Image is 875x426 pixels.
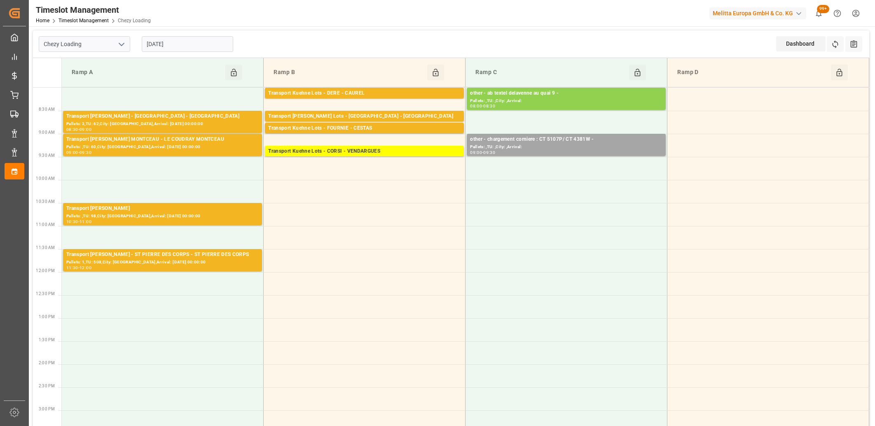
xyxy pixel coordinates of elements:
[36,176,55,181] span: 10:00 AM
[268,133,461,140] div: Pallets: 1,TU: 94,City: [GEOGRAPHIC_DATA],Arrival: [DATE] 00:00:00
[817,5,829,13] span: 99+
[78,151,80,154] div: -
[39,407,55,411] span: 3:00 PM
[66,259,259,266] div: Pallets: 1,TU: 508,City: [GEOGRAPHIC_DATA],Arrival: [DATE] 00:00:00
[68,65,225,80] div: Ramp A
[809,4,828,23] button: show 100 new notifications
[36,222,55,227] span: 11:00 AM
[36,291,55,296] span: 12:30 PM
[80,266,91,270] div: 12:00
[78,128,80,131] div: -
[470,104,482,108] div: 08:00
[482,104,483,108] div: -
[142,36,233,52] input: DD-MM-YYYY
[39,153,55,158] span: 9:30 AM
[66,205,259,213] div: Transport [PERSON_NAME]
[268,156,461,163] div: Pallets: 3,TU: 554,City: [GEOGRAPHIC_DATA],Arrival: [DATE] 00:00:00
[268,112,461,121] div: Transport [PERSON_NAME] Lots - [GEOGRAPHIC_DATA] - [GEOGRAPHIC_DATA]
[470,135,662,144] div: other - chargement corniere : CT 5107P/ CT 4381W -
[483,151,495,154] div: 09:30
[39,314,55,319] span: 1:00 PM
[39,338,55,342] span: 1:30 PM
[674,65,831,80] div: Ramp D
[36,245,55,250] span: 11:30 AM
[66,121,259,128] div: Pallets: 3,TU: 62,City: [GEOGRAPHIC_DATA],Arrival: [DATE] 00:00:00
[270,65,427,80] div: Ramp B
[482,151,483,154] div: -
[66,128,78,131] div: 08:30
[470,89,662,98] div: other - ab textel delavenne au quai 9 -
[39,384,55,388] span: 2:30 PM
[39,107,55,112] span: 8:30 AM
[39,361,55,365] span: 2:00 PM
[78,220,80,223] div: -
[115,38,127,51] button: open menu
[36,268,55,273] span: 12:00 PM
[66,220,78,223] div: 10:30
[776,36,826,51] div: Dashboard
[66,112,259,121] div: Transport [PERSON_NAME] - [GEOGRAPHIC_DATA] - [GEOGRAPHIC_DATA]
[80,220,91,223] div: 11:00
[66,144,259,151] div: Pallets: ,TU: 60,City: [GEOGRAPHIC_DATA],Arrival: [DATE] 00:00:00
[709,5,809,21] button: Melitta Europa GmbH & Co. KG
[828,4,847,23] button: Help Center
[36,199,55,204] span: 10:30 AM
[268,98,461,105] div: Pallets: 23,TU: 117,City: [GEOGRAPHIC_DATA],Arrival: [DATE] 00:00:00
[58,18,109,23] a: Timeslot Management
[80,151,91,154] div: 09:30
[39,36,130,52] input: Type to search/select
[268,124,461,133] div: Transport Kuehne Lots - FOURNIE - CESTAS
[36,18,49,23] a: Home
[66,135,259,144] div: Transport [PERSON_NAME] MONTCEAU - LE COUDRAY MONTCEAU
[470,98,662,105] div: Pallets: ,TU: ,City: ,Arrival:
[472,65,629,80] div: Ramp C
[36,4,151,16] div: Timeslot Management
[66,213,259,220] div: Pallets: ,TU: 98,City: [GEOGRAPHIC_DATA],Arrival: [DATE] 00:00:00
[483,104,495,108] div: 08:30
[470,144,662,151] div: Pallets: ,TU: ,City: ,Arrival:
[268,147,461,156] div: Transport Kuehne Lots - CORSI - VENDARGUES
[268,121,461,128] div: Pallets: 8,TU: 270,City: [GEOGRAPHIC_DATA],Arrival: [DATE] 00:00:00
[39,130,55,135] span: 9:00 AM
[80,128,91,131] div: 09:00
[470,151,482,154] div: 09:00
[268,89,461,98] div: Transport Kuehne Lots - DERE - CAUREL
[66,251,259,259] div: Transport [PERSON_NAME] - ST PIERRE DES CORPS - ST PIERRE DES CORPS
[78,266,80,270] div: -
[66,266,78,270] div: 11:30
[66,151,78,154] div: 09:00
[709,7,806,19] div: Melitta Europa GmbH & Co. KG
